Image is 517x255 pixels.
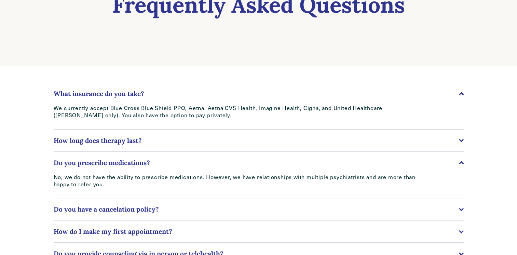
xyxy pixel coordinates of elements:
span: What insurance do you take? [54,90,459,98]
button: Do you prescribe medications? [54,152,464,174]
div: Do you prescribe medications? [54,174,464,198]
span: Do you have a cancelation policy? [54,205,459,213]
span: How long does therapy last? [54,136,459,145]
button: How long does therapy last? [54,130,464,151]
p: We currently accept Blue Cross Blue Shield PPO, Aetna, Aetna CVS Health, Imagine Health, Cigna, a... [54,105,423,119]
span: Do you prescribe medications? [54,159,459,167]
p: No, we do not have the ability to prescribe medications. However, we have relationships with mult... [54,174,423,188]
span: How do I make my first appointment? [54,227,459,236]
div: What insurance do you take? [54,105,464,129]
button: Do you have a cancelation policy? [54,198,464,220]
button: How do I make my first appointment? [54,220,464,242]
button: What insurance do you take? [54,83,464,105]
